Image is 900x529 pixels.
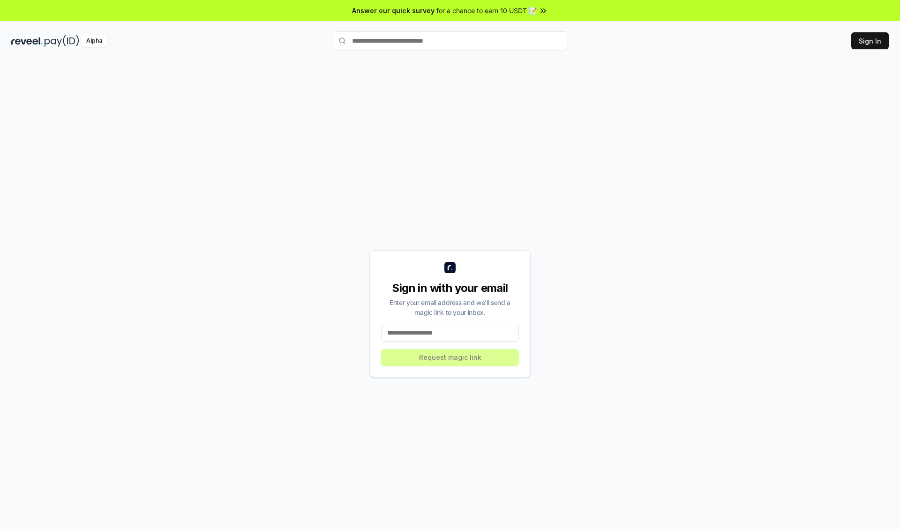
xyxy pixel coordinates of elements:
span: Answer our quick survey [352,6,435,15]
img: logo_small [444,262,456,273]
span: for a chance to earn 10 USDT 📝 [436,6,537,15]
img: pay_id [45,35,79,47]
div: Alpha [81,35,107,47]
div: Enter your email address and we’ll send a magic link to your inbox. [381,298,519,317]
button: Sign In [851,32,889,49]
div: Sign in with your email [381,281,519,296]
img: reveel_dark [11,35,43,47]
